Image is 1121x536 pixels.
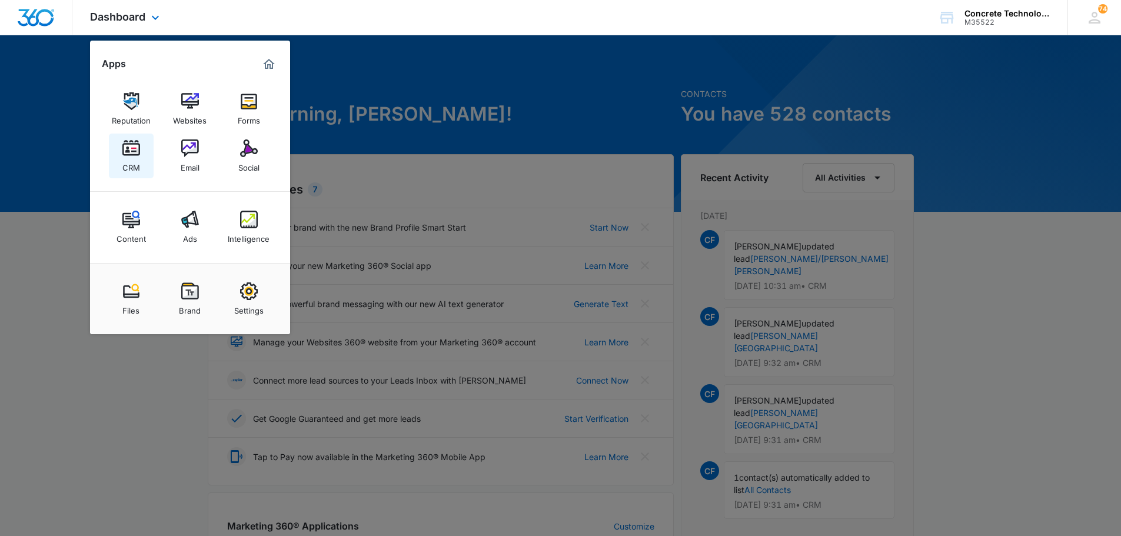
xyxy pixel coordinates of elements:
[228,228,270,244] div: Intelligence
[227,86,271,131] a: Forms
[109,86,154,131] a: Reputation
[168,277,212,321] a: Brand
[179,300,201,315] div: Brand
[238,110,260,125] div: Forms
[168,205,212,249] a: Ads
[117,228,146,244] div: Content
[227,205,271,249] a: Intelligence
[234,300,264,315] div: Settings
[964,18,1050,26] div: account id
[1098,4,1107,14] div: notifications count
[173,110,207,125] div: Websites
[183,228,197,244] div: Ads
[260,55,278,74] a: Marketing 360® Dashboard
[109,277,154,321] a: Files
[168,134,212,178] a: Email
[238,157,260,172] div: Social
[109,134,154,178] a: CRM
[102,58,126,69] h2: Apps
[181,157,199,172] div: Email
[168,86,212,131] a: Websites
[227,134,271,178] a: Social
[112,110,151,125] div: Reputation
[122,157,140,172] div: CRM
[122,300,139,315] div: Files
[227,277,271,321] a: Settings
[964,9,1050,18] div: account name
[109,205,154,249] a: Content
[90,11,145,23] span: Dashboard
[1098,4,1107,14] span: 74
